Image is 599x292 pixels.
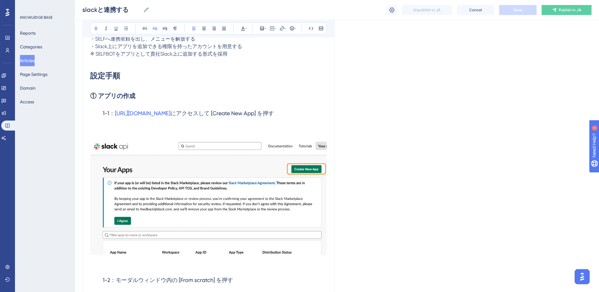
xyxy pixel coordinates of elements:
iframe: UserGuiding AI Assistant Launcher [573,267,592,286]
button: Articles [20,55,35,66]
div: KNOWLEDGE BASE [20,15,52,20]
button: Unpublish in JA [402,5,452,15]
div: 1 [43,3,45,8]
button: Access [20,96,34,107]
span: ・Slack上にアプリを追加できる権限を持ったアカウントを用意する [90,43,242,49]
span: にアクセスして [Create New App] を押す [170,110,274,116]
span: Save [514,7,522,12]
span: Cancel [469,7,482,12]
button: Cancel [457,5,494,15]
span: 1-1： [103,110,115,116]
button: Domain [20,82,36,94]
button: Publish in JA [542,5,592,15]
span: Unpublish in JA [413,7,441,12]
span: ・SELFへ連携依頼を出し、メニューを解放する [90,36,195,42]
strong: ① アプリの作成 [90,92,135,100]
button: Page Settings [20,69,47,80]
span: Need Help? [15,2,39,9]
button: Reports [20,27,36,39]
span: ※ SELFBOTをアプリとして貴社Slack上に追加する形式を採用 [90,51,227,57]
button: Save [499,5,537,15]
strong: 設定手順 [90,71,120,80]
span: Publish in JA [559,7,581,12]
a: [URL][DOMAIN_NAME] [115,110,170,116]
input: Article Name [82,5,141,14]
span: 1-2：モーダルウィンドウ内の [From scratch] を押す [103,277,233,283]
button: Categories [20,41,42,52]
